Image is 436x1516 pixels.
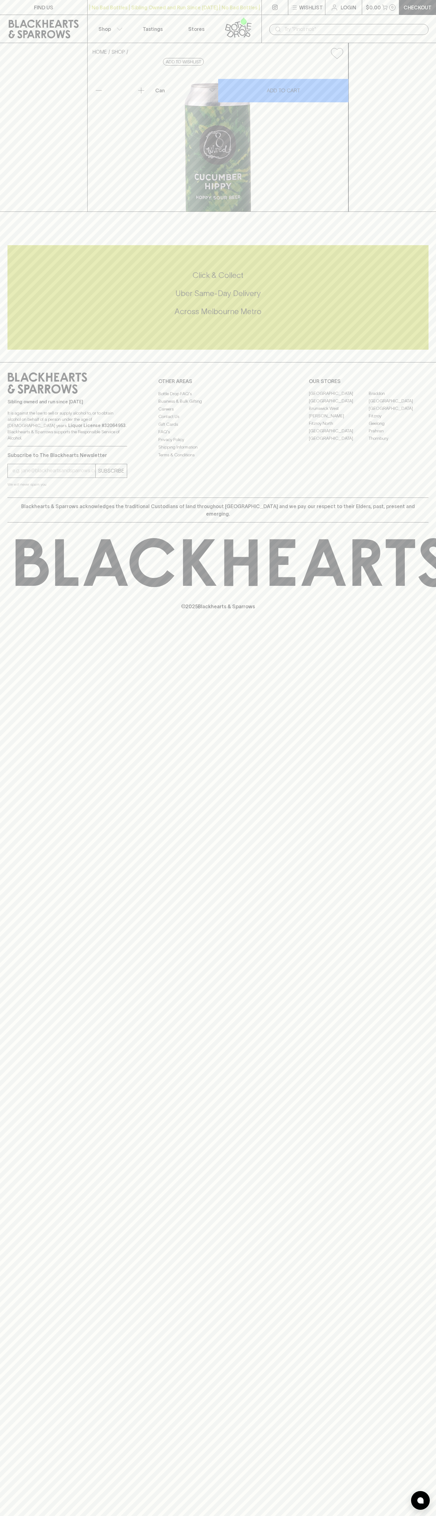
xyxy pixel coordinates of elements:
p: Checkout [404,4,432,11]
a: Thornbury [369,435,429,442]
button: ADD TO CART [218,79,348,102]
a: [GEOGRAPHIC_DATA] [309,427,369,435]
button: Add to wishlist [328,46,346,61]
p: OUR STORES [309,377,429,385]
a: Bottle Drop FAQ's [158,390,278,397]
p: Blackhearts & Sparrows acknowledges the traditional Custodians of land throughout [GEOGRAPHIC_DAT... [12,503,424,517]
a: Shipping Information [158,444,278,451]
a: Careers [158,405,278,413]
a: Braddon [369,390,429,397]
p: Tastings [143,25,163,33]
a: HOME [93,49,107,55]
input: Try "Pinot noir" [284,24,424,34]
a: Stores [175,15,218,43]
p: SUBSCRIBE [98,467,124,474]
div: Call to action block [7,245,429,350]
button: Add to wishlist [163,58,204,66]
p: Stores [188,25,204,33]
a: [PERSON_NAME] [309,412,369,420]
img: 50504.png [88,64,348,211]
a: SHOP [112,49,125,55]
p: ADD TO CART [267,87,300,94]
a: [GEOGRAPHIC_DATA] [309,435,369,442]
a: Prahran [369,427,429,435]
h5: Across Melbourne Metro [7,306,429,317]
p: 0 [391,6,394,9]
a: Business & Bulk Gifting [158,398,278,405]
p: Sibling owned and run since [DATE] [7,399,127,405]
a: Privacy Policy [158,436,278,443]
p: FIND US [34,4,53,11]
p: OTHER AREAS [158,377,278,385]
a: FAQ's [158,428,278,436]
strong: Liquor License #32064953 [68,423,126,428]
button: SUBSCRIBE [96,464,127,478]
button: Shop [88,15,131,43]
a: Terms & Conditions [158,451,278,459]
a: Brunswick West [309,405,369,412]
h5: Uber Same-Day Delivery [7,288,429,299]
div: Can [153,84,218,97]
a: [GEOGRAPHIC_DATA] [309,390,369,397]
p: $0.00 [366,4,381,11]
p: Subscribe to The Blackhearts Newsletter [7,451,127,459]
p: Login [341,4,356,11]
p: Shop [98,25,111,33]
p: Can [155,87,165,94]
p: We will never spam you [7,481,127,488]
a: [GEOGRAPHIC_DATA] [369,397,429,405]
p: It is against the law to sell or supply alcohol to, or to obtain alcohol on behalf of a person un... [7,410,127,441]
a: Fitzroy [369,412,429,420]
p: Wishlist [299,4,323,11]
a: Contact Us [158,413,278,420]
a: [GEOGRAPHIC_DATA] [369,405,429,412]
a: Tastings [131,15,175,43]
img: bubble-icon [417,1497,424,1504]
a: Gift Cards [158,420,278,428]
a: [GEOGRAPHIC_DATA] [309,397,369,405]
input: e.g. jane@blackheartsandsparrows.com.au [12,466,95,476]
a: Geelong [369,420,429,427]
h5: Click & Collect [7,270,429,280]
a: Fitzroy North [309,420,369,427]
